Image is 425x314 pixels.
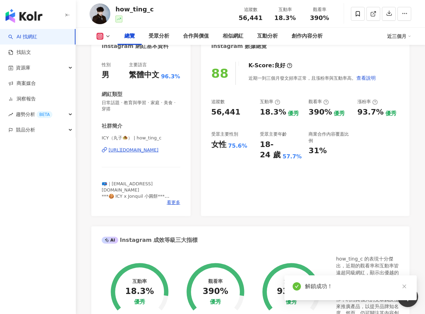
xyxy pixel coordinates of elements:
[102,147,180,153] a: [URL][DOMAIN_NAME]
[211,66,229,80] div: 88
[305,282,408,291] div: 解鎖成功！
[274,62,285,69] div: 良好
[125,287,154,296] div: 18.3%
[102,62,111,68] div: 性別
[308,146,327,156] div: 31%
[211,99,225,105] div: 追蹤數
[109,147,159,153] div: [URL][DOMAIN_NAME]
[102,42,169,50] div: Instagram 網紅基本資料
[115,5,154,13] div: how_ting_c
[208,278,223,284] div: 觀看率
[16,60,30,76] span: 資源庫
[249,71,376,85] div: 近期一到三個月發文頻率正常，且漲粉率與互動率高。
[16,122,35,138] span: 競品分析
[356,75,376,81] span: 查看說明
[8,33,37,40] a: searchAI 找網紅
[129,62,147,68] div: 主要語言
[293,282,301,291] span: check-circle
[356,71,376,85] button: 查看說明
[37,111,52,118] div: BETA
[357,99,378,105] div: 漲粉率
[8,112,13,117] span: rise
[8,80,36,87] a: 商案媒合
[272,6,298,13] div: 互動率
[274,14,296,21] span: 18.3%
[211,107,241,118] div: 56,441
[237,6,264,13] div: 追蹤數
[124,32,135,40] div: 總覽
[211,139,226,150] div: 女性
[260,131,287,137] div: 受眾主要年齡
[16,107,52,122] span: 趨勢分析
[149,32,169,40] div: 受眾分析
[260,99,280,105] div: 互動率
[260,139,281,161] div: 18-24 歲
[357,107,384,118] div: 93.7%
[8,49,31,56] a: 找貼文
[167,199,180,206] span: 看更多
[306,6,333,13] div: 觀看率
[284,278,298,284] div: 漲粉率
[183,32,209,40] div: 合作與價值
[223,32,243,40] div: 相似網紅
[102,237,118,244] div: AI
[308,107,332,118] div: 390%
[102,70,109,80] div: 男
[8,96,36,102] a: 洞察報告
[257,32,278,40] div: 互動分析
[102,181,179,224] span: 📪｜[EMAIL_ADDRESS][DOMAIN_NAME] ***🍪 ICY x Jonquil 小圓餅*** 09/05-09/11 ｜ 限時7天⏰ 💫 京都抹茶×法國巧克力×墨西哥榛果 團...
[239,14,262,21] span: 56,441
[310,14,329,21] span: 390%
[211,42,267,50] div: Instagram 數據總覽
[308,99,329,105] div: 觀看率
[277,287,305,296] div: 93.7%
[210,299,221,305] div: 優秀
[260,107,286,118] div: 18.3%
[308,131,350,144] div: 商業合作內容覆蓋比例
[102,236,198,244] div: Instagram 成效等級三大指標
[249,62,292,69] div: K-Score :
[203,287,228,296] div: 390%
[292,32,323,40] div: 創作內容分析
[102,100,180,112] span: 日常話題 · 教育與學習 · 家庭 · 美食 · 穿搭
[129,70,159,80] div: 繁體中文
[102,122,122,130] div: 社群簡介
[288,110,299,117] div: 優秀
[385,110,396,117] div: 優秀
[228,142,247,150] div: 75.6%
[387,31,411,42] div: 近三個月
[134,299,145,305] div: 優秀
[90,3,110,24] img: KOL Avatar
[161,73,180,80] span: 96.3%
[211,131,238,137] div: 受眾主要性別
[283,153,302,160] div: 57.7%
[102,91,122,98] div: 網紅類型
[334,110,345,117] div: 優秀
[132,278,147,284] div: 互動率
[102,135,180,141] span: ICY（丸子🧆） | how_ting_c
[402,284,407,289] span: close
[6,9,42,23] img: logo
